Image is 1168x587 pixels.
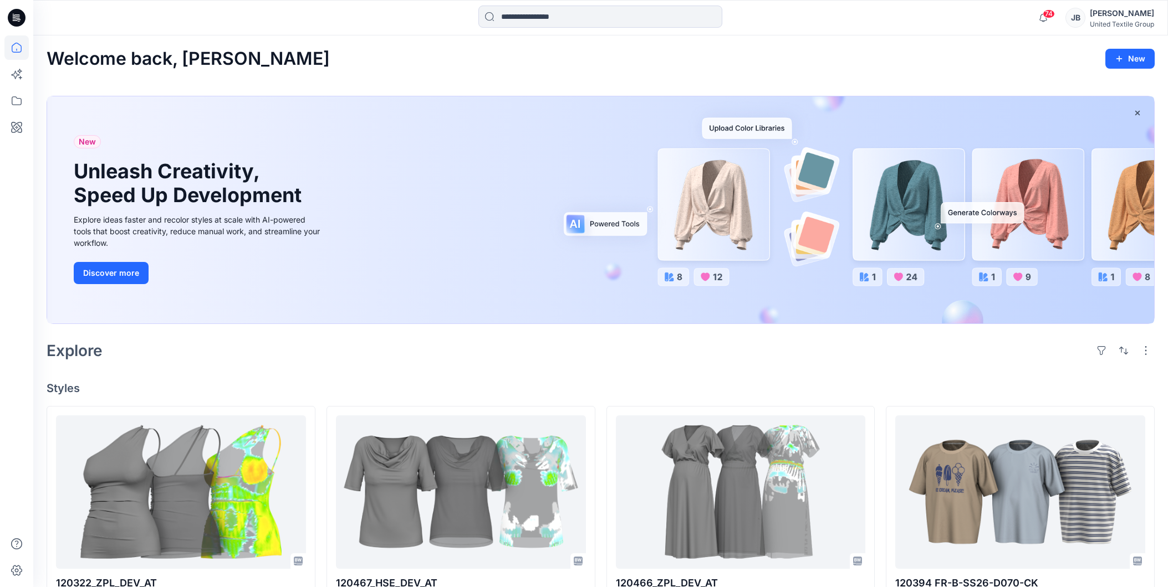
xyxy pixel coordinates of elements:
[56,415,306,569] a: 120322_ZPL_DEV_AT
[79,135,96,148] span: New
[47,342,103,359] h2: Explore
[1090,7,1154,20] div: [PERSON_NAME]
[47,49,330,69] h2: Welcome back, [PERSON_NAME]
[895,415,1145,569] a: 120394 FR-B-SS26-D070-CK
[1065,8,1085,28] div: JB
[1043,9,1055,18] span: 74
[74,262,323,284] a: Discover more
[74,159,307,207] h1: Unleash Creativity, Speed Up Development
[616,415,866,569] a: 120466_ZPL_DEV_AT
[1090,20,1154,28] div: United Textile Group
[74,262,149,284] button: Discover more
[47,382,1155,395] h4: Styles
[1105,49,1155,69] button: New
[74,214,323,249] div: Explore ideas faster and recolor styles at scale with AI-powered tools that boost creativity, red...
[336,415,586,569] a: 120467_HSE_DEV_AT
